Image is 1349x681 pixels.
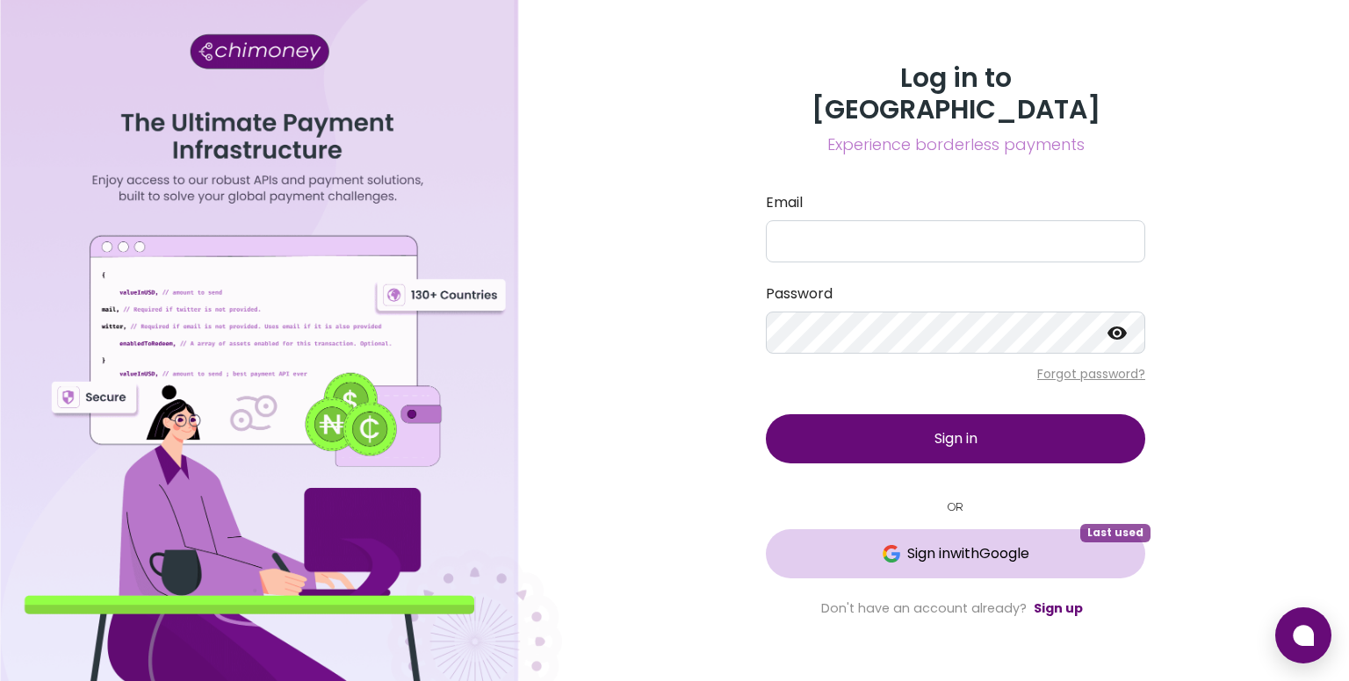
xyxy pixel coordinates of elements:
[766,414,1145,463] button: Sign in
[766,192,1145,213] label: Email
[1080,524,1151,541] span: Last used
[766,283,1145,305] label: Password
[766,62,1145,125] h3: Log in to [GEOGRAPHIC_DATA]
[883,545,900,563] img: Google
[1034,599,1083,617] a: Sign up
[766,365,1145,383] p: Forgot password?
[821,599,1027,617] span: Don't have an account already?
[766,498,1145,515] small: OR
[907,543,1029,564] span: Sign in with Google
[1275,607,1331,663] button: Open chat window
[766,133,1145,157] span: Experience borderless payments
[766,529,1145,578] button: GoogleSign inwithGoogleLast used
[934,428,977,448] span: Sign in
